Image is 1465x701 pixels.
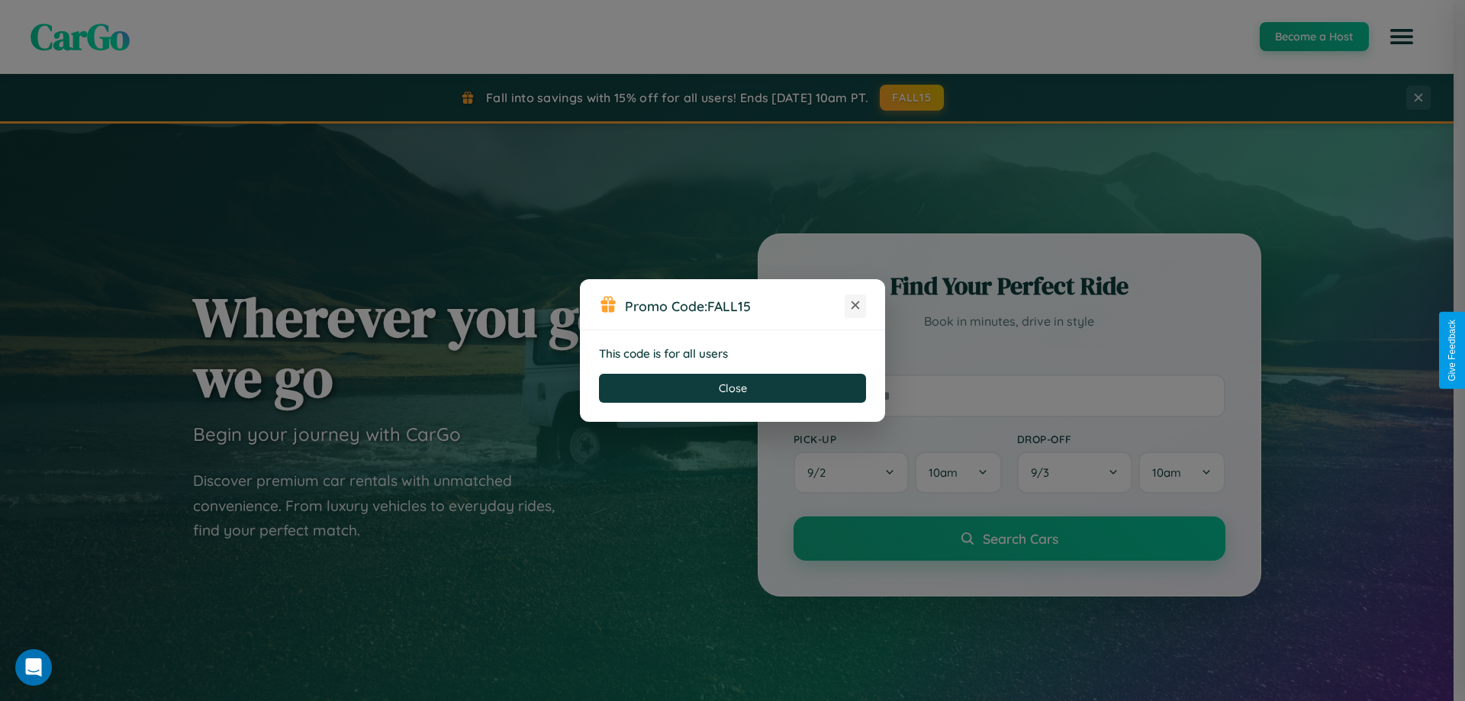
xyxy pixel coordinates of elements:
[1447,320,1457,381] div: Give Feedback
[599,374,866,403] button: Close
[599,346,728,361] strong: This code is for all users
[707,297,751,314] b: FALL15
[15,649,52,686] div: Open Intercom Messenger
[625,297,845,314] h3: Promo Code:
